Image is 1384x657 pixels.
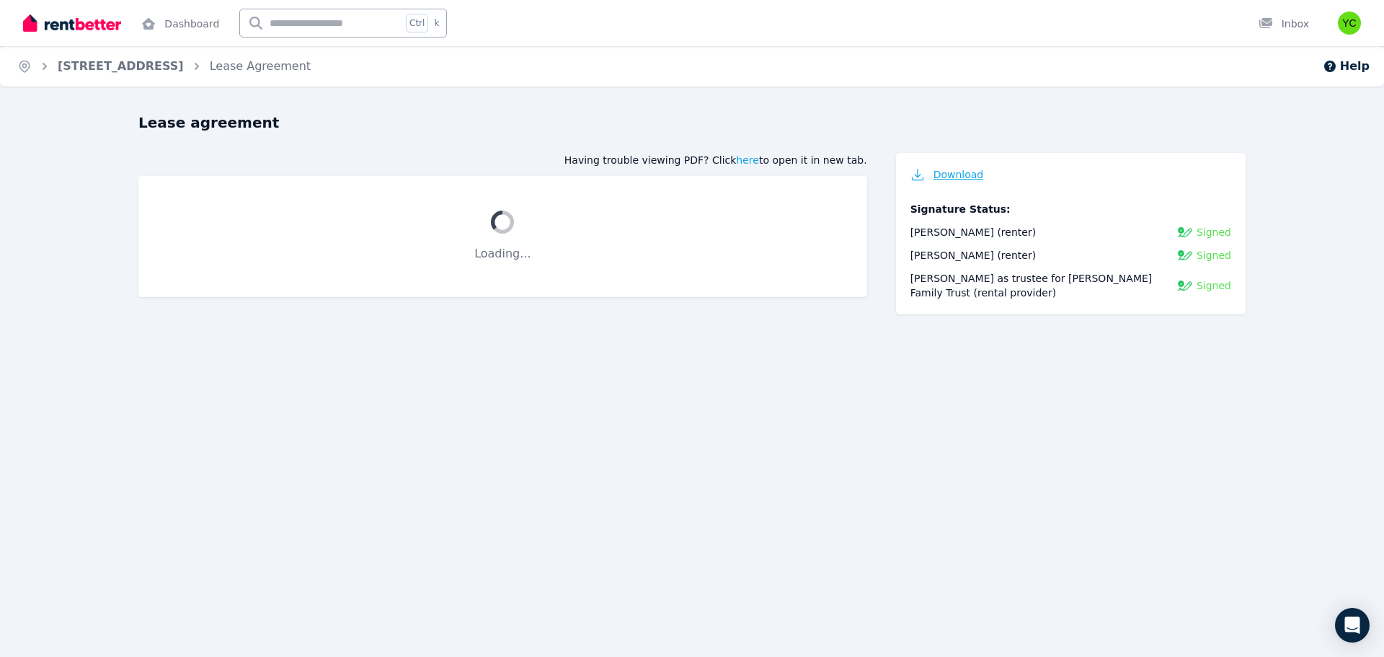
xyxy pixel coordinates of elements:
p: Loading... [173,245,833,263]
div: (rental provider) [910,271,1169,300]
span: k [434,17,439,29]
div: Open Intercom Messenger [1335,608,1370,643]
h1: Lease agreement [138,113,1246,133]
span: Download [933,167,984,182]
span: Signed [1197,225,1231,239]
span: [PERSON_NAME] [910,250,994,261]
img: Signed Lease [1178,248,1192,263]
span: Signed [1197,248,1231,263]
img: Yewon Cho [1338,12,1361,35]
span: Ctrl [406,14,428,32]
img: Signed Lease [1178,278,1192,293]
span: [PERSON_NAME] as trustee for [PERSON_NAME] Family Trust [910,273,1153,299]
img: Signed Lease [1178,225,1192,239]
a: [STREET_ADDRESS] [58,59,184,73]
span: [PERSON_NAME] [910,226,994,238]
button: Help [1323,58,1370,75]
span: here [736,153,759,167]
img: RentBetter [23,12,121,34]
a: Lease Agreement [210,59,311,73]
div: (renter) [910,248,1036,263]
div: Having trouble viewing PDF? Click to open it in new tab. [138,153,867,167]
div: (renter) [910,225,1036,239]
p: Signature Status: [910,202,1231,216]
span: Signed [1197,278,1231,293]
div: Inbox [1259,17,1309,31]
